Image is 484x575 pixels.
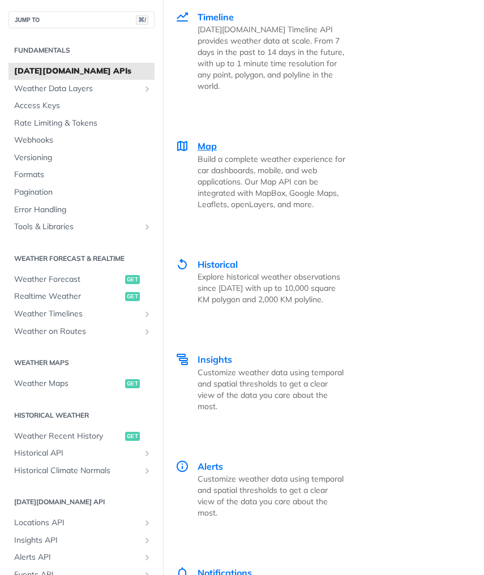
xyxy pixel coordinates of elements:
[8,166,155,183] a: Formats
[14,169,152,181] span: Formats
[125,275,140,284] span: get
[175,353,189,366] img: Insights
[143,466,152,475] button: Show subpages for Historical Climate Normals
[14,100,152,111] span: Access Keys
[14,66,152,77] span: [DATE][DOMAIN_NAME] APIs
[175,460,189,473] img: Alerts
[198,473,345,518] p: Customize weather data using temporal and spatial thresholds to get a clear view of the data you ...
[8,254,155,264] h2: Weather Forecast & realtime
[14,308,140,320] span: Weather Timelines
[143,553,152,562] button: Show subpages for Alerts API
[143,518,152,527] button: Show subpages for Locations API
[14,378,122,389] span: Weather Maps
[198,24,345,92] p: [DATE][DOMAIN_NAME] Timeline API provides weather data at scale. From 7 days in the past to 14 da...
[8,428,155,445] a: Weather Recent Historyget
[198,153,345,210] p: Build a complete weather experience for car dashboards, mobile, and web applications. Our Map API...
[163,234,358,329] a: Historical Historical Explore historical weather observations since [DATE] with up to 10,000 squa...
[8,201,155,218] a: Error Handling
[8,445,155,462] a: Historical APIShow subpages for Historical API
[8,184,155,201] a: Pagination
[8,514,155,531] a: Locations APIShow subpages for Locations API
[8,149,155,166] a: Versioning
[14,291,122,302] span: Realtime Weather
[163,115,358,234] a: Map Map Build a complete weather experience for car dashboards, mobile, and web applications. Our...
[14,517,140,529] span: Locations API
[14,204,152,216] span: Error Handling
[8,358,155,368] h2: Weather Maps
[143,536,152,545] button: Show subpages for Insights API
[175,258,189,271] img: Historical
[8,271,155,288] a: Weather Forecastget
[14,274,122,285] span: Weather Forecast
[14,135,152,146] span: Webhooks
[198,354,232,365] span: Insights
[8,115,155,132] a: Rate Limiting & Tokens
[8,497,155,507] h2: [DATE][DOMAIN_NAME] API
[14,118,152,129] span: Rate Limiting & Tokens
[125,379,140,388] span: get
[8,410,155,420] h2: Historical Weather
[198,367,345,412] p: Customize weather data using temporal and spatial thresholds to get a clear view of the data you ...
[8,462,155,479] a: Historical Climate NormalsShow subpages for Historical Climate Normals
[198,11,234,23] span: Timeline
[14,326,140,337] span: Weather on Routes
[8,97,155,114] a: Access Keys
[14,535,140,546] span: Insights API
[8,532,155,549] a: Insights APIShow subpages for Insights API
[8,218,155,235] a: Tools & LibrariesShow subpages for Tools & Libraries
[163,329,358,436] a: Insights Insights Customize weather data using temporal and spatial thresholds to get a clear vie...
[8,80,155,97] a: Weather Data LayersShow subpages for Weather Data Layers
[8,375,155,392] a: Weather Mapsget
[143,310,152,319] button: Show subpages for Weather Timelines
[198,271,345,305] p: Explore historical weather observations since [DATE] with up to 10,000 square KM polygon and 2,00...
[143,222,152,231] button: Show subpages for Tools & Libraries
[8,323,155,340] a: Weather on RoutesShow subpages for Weather on Routes
[14,448,140,459] span: Historical API
[8,288,155,305] a: Realtime Weatherget
[8,63,155,80] a: [DATE][DOMAIN_NAME] APIs
[143,449,152,458] button: Show subpages for Historical API
[8,11,155,28] button: JUMP TO⌘/
[8,45,155,55] h2: Fundamentals
[14,431,122,442] span: Weather Recent History
[14,83,140,95] span: Weather Data Layers
[175,10,189,24] img: Timeline
[8,549,155,566] a: Alerts APIShow subpages for Alerts API
[143,84,152,93] button: Show subpages for Weather Data Layers
[198,461,223,472] span: Alerts
[136,15,148,25] span: ⌘/
[175,139,189,153] img: Map
[125,292,140,301] span: get
[14,221,140,233] span: Tools & Libraries
[125,432,140,441] span: get
[198,259,238,270] span: Historical
[198,140,217,152] span: Map
[8,132,155,149] a: Webhooks
[143,327,152,336] button: Show subpages for Weather on Routes
[8,306,155,323] a: Weather TimelinesShow subpages for Weather Timelines
[14,552,140,563] span: Alerts API
[14,152,152,164] span: Versioning
[14,187,152,198] span: Pagination
[14,465,140,477] span: Historical Climate Normals
[163,436,358,543] a: Alerts Alerts Customize weather data using temporal and spatial thresholds to get a clear view of...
